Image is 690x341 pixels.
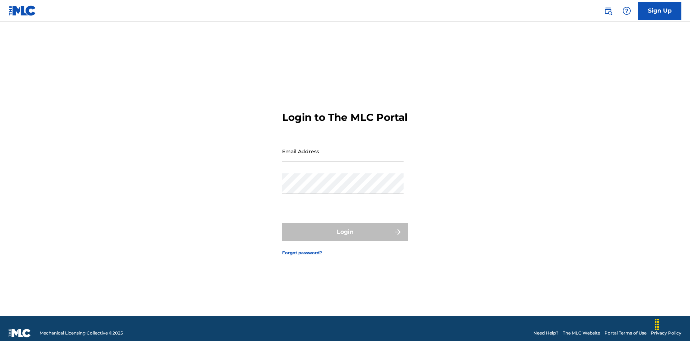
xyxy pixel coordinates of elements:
a: Public Search [601,4,615,18]
a: The MLC Website [563,330,600,336]
img: help [622,6,631,15]
span: Mechanical Licensing Collective © 2025 [40,330,123,336]
div: Help [620,4,634,18]
img: search [604,6,612,15]
h3: Login to The MLC Portal [282,111,408,124]
img: logo [9,329,31,337]
div: Drag [651,314,663,335]
a: Privacy Policy [651,330,681,336]
a: Portal Terms of Use [604,330,647,336]
a: Need Help? [533,330,558,336]
a: Forgot password? [282,250,322,256]
iframe: Chat Widget [654,306,690,341]
img: MLC Logo [9,5,36,16]
a: Sign Up [638,2,681,20]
